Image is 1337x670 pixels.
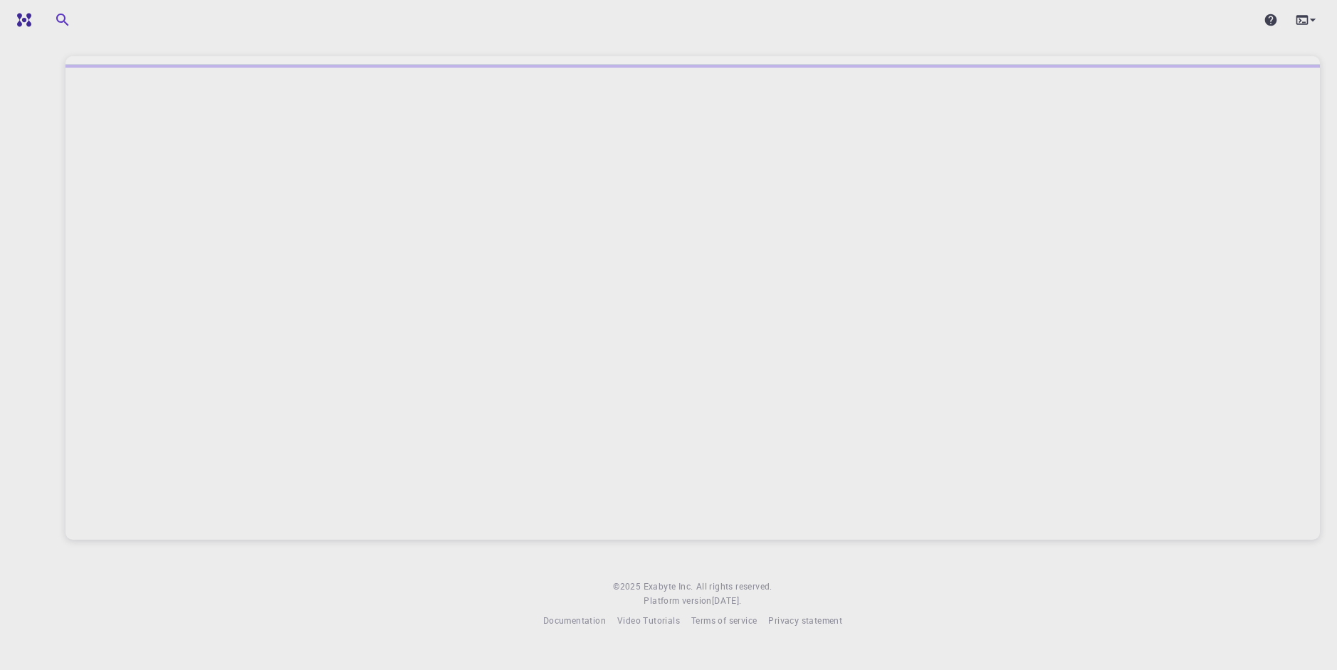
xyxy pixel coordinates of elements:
[543,614,606,628] a: Documentation
[644,594,711,608] span: Platform version
[712,594,742,608] a: [DATE].
[644,580,693,594] a: Exabyte Inc.
[696,580,772,594] span: All rights reserved.
[613,580,643,594] span: © 2025
[691,614,757,628] a: Terms of service
[768,614,842,628] a: Privacy statement
[617,614,680,628] a: Video Tutorials
[543,614,606,626] span: Documentation
[712,595,742,606] span: [DATE] .
[644,580,693,592] span: Exabyte Inc.
[691,614,757,626] span: Terms of service
[11,13,31,27] img: logo
[768,614,842,626] span: Privacy statement
[617,614,680,626] span: Video Tutorials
